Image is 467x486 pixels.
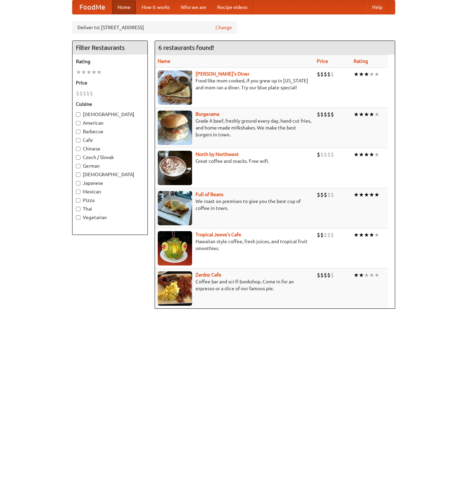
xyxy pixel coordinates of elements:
[196,71,249,77] a: [PERSON_NAME]'s Diner
[359,111,364,118] li: ★
[327,70,331,78] li: $
[158,70,192,105] img: sallys.jpg
[324,151,327,158] li: $
[317,271,320,279] li: $
[320,231,324,239] li: $
[196,151,239,157] a: North by Northwest
[76,112,80,117] input: [DEMOGRAPHIC_DATA]
[374,111,379,118] li: ★
[359,271,364,279] li: ★
[196,192,223,197] a: Full of Beans
[90,90,93,97] li: $
[331,191,334,199] li: $
[175,0,212,14] a: Who we are
[331,151,334,158] li: $
[317,58,328,64] a: Price
[76,181,80,185] input: Japanese
[374,151,379,158] li: ★
[354,58,368,64] a: Rating
[76,90,79,97] li: $
[320,271,324,279] li: $
[158,238,311,252] p: Hawaiian style coffee, fresh juices, and tropical fruit smoothies.
[76,164,80,168] input: German
[364,191,369,199] li: ★
[317,191,320,199] li: $
[369,111,374,118] li: ★
[76,172,80,177] input: [DEMOGRAPHIC_DATA]
[374,70,379,78] li: ★
[76,68,81,76] li: ★
[76,79,144,86] h5: Price
[196,232,241,237] a: Tropical Jeeve's Cafe
[324,111,327,118] li: $
[354,231,359,239] li: ★
[364,70,369,78] li: ★
[76,171,144,178] label: [DEMOGRAPHIC_DATA]
[331,111,334,118] li: $
[73,0,112,14] a: FoodMe
[331,231,334,239] li: $
[97,68,102,76] li: ★
[76,120,144,126] label: American
[359,151,364,158] li: ★
[320,191,324,199] li: $
[327,151,331,158] li: $
[136,0,175,14] a: How it works
[354,151,359,158] li: ★
[327,231,331,239] li: $
[320,70,324,78] li: $
[359,231,364,239] li: ★
[76,188,144,195] label: Mexican
[317,231,320,239] li: $
[76,198,80,203] input: Pizza
[158,58,170,64] a: Name
[158,111,192,145] img: burgerama.jpg
[215,24,232,31] a: Change
[327,271,331,279] li: $
[374,231,379,239] li: ★
[86,68,91,76] li: ★
[81,68,86,76] li: ★
[76,155,80,160] input: Czech / Slovak
[324,231,327,239] li: $
[76,145,144,152] label: Chinese
[354,271,359,279] li: ★
[196,272,221,278] b: Zardoz Cafe
[76,162,144,169] label: German
[158,278,311,292] p: Coffee bar and sci-fi bookshop. Come in for an espresso or a slice of our famous pie.
[76,205,144,212] label: Thai
[317,111,320,118] li: $
[327,111,331,118] li: $
[158,117,311,138] p: Grade A beef, freshly ground every day, hand-cut fries, and home-made milkshakes. We make the bes...
[76,214,144,221] label: Vegetarian
[76,58,144,65] h5: Rating
[364,231,369,239] li: ★
[76,128,144,135] label: Barbecue
[158,158,311,165] p: Great coffee and snacks. Free wifi.
[374,271,379,279] li: ★
[196,111,219,117] a: Burgerama
[331,70,334,78] li: $
[369,191,374,199] li: ★
[369,70,374,78] li: ★
[158,191,192,225] img: beans.jpg
[158,44,214,51] ng-pluralize: 6 restaurants found!
[320,151,324,158] li: $
[324,271,327,279] li: $
[369,151,374,158] li: ★
[72,21,237,34] div: Deliver to: [STREET_ADDRESS]
[76,190,80,194] input: Mexican
[76,147,80,151] input: Chinese
[369,271,374,279] li: ★
[158,151,192,185] img: north.jpg
[76,154,144,161] label: Czech / Slovak
[354,70,359,78] li: ★
[367,0,388,14] a: Help
[158,77,311,91] p: Food like mom cooked, if you grew up in [US_STATE] and mom ran a diner. Try our blue plate special!
[86,90,90,97] li: $
[317,70,320,78] li: $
